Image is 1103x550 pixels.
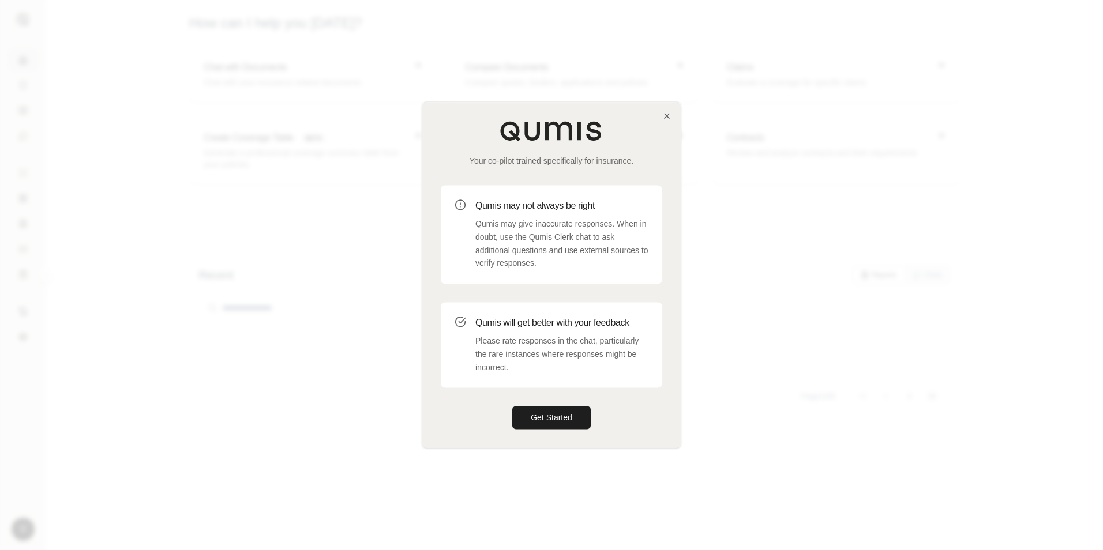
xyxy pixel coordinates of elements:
[441,155,662,167] p: Your co-pilot trained specifically for insurance.
[475,199,648,213] h3: Qumis may not always be right
[475,334,648,374] p: Please rate responses in the chat, particularly the rare instances where responses might be incor...
[475,316,648,330] h3: Qumis will get better with your feedback
[475,217,648,270] p: Qumis may give inaccurate responses. When in doubt, use the Qumis Clerk chat to ask additional qu...
[512,406,591,430] button: Get Started
[500,120,603,141] img: Qumis Logo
